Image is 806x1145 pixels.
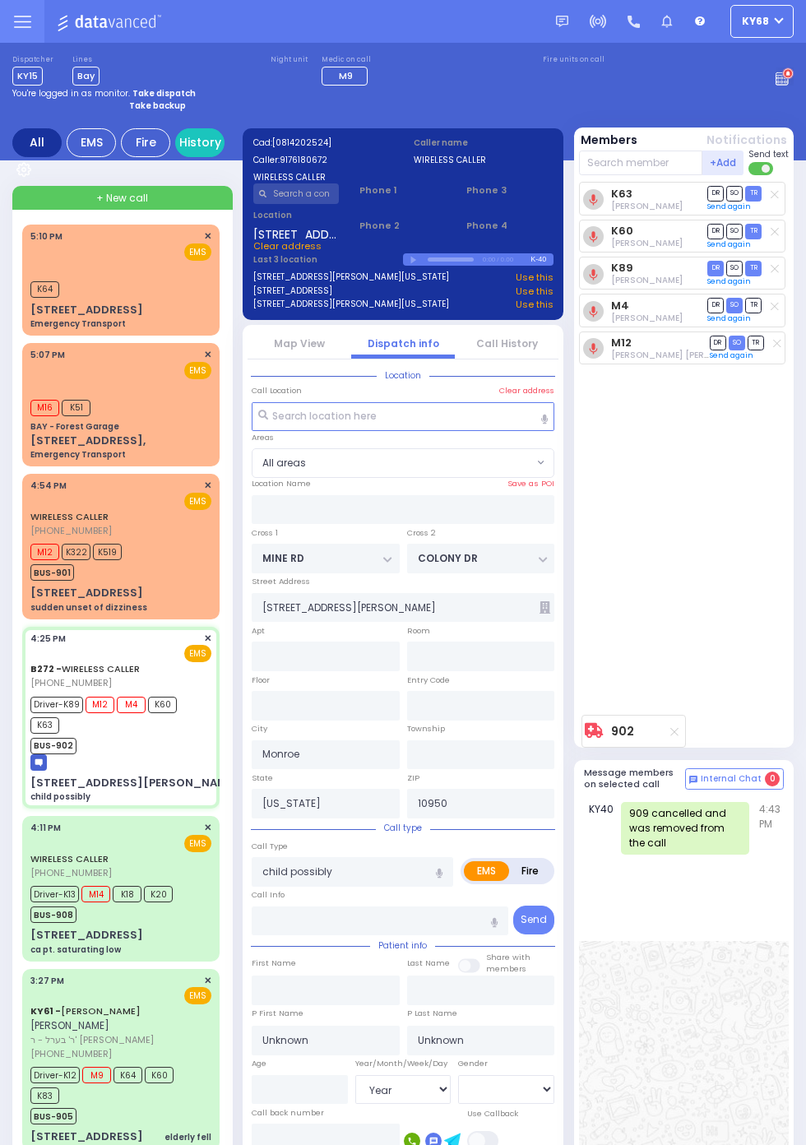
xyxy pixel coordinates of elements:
span: KY15 [12,67,43,86]
span: 0 [765,772,780,786]
span: Phone 1 [359,183,446,197]
label: Fire [508,861,552,881]
span: BUS-905 [30,1108,76,1124]
div: [STREET_ADDRESS] [30,302,143,318]
a: Send again [710,350,753,360]
label: Cad: [253,137,393,149]
small: Share with [486,952,530,962]
button: Internal Chat 0 [685,768,784,790]
span: B272 - [30,662,62,675]
span: Driver-K13 [30,886,79,902]
strong: Take dispatch [132,87,196,100]
a: Use this [516,298,554,312]
a: Map View [274,336,325,350]
label: WIRELESS CALLER [253,171,393,183]
span: Phone 3 [466,183,553,197]
label: Last 3 location [253,253,404,266]
span: Bay [72,67,100,86]
button: Send [513,906,554,934]
span: DR [710,336,726,351]
a: History [175,128,225,157]
span: Joel Witriol [611,274,683,286]
span: DR [707,298,724,313]
label: Night unit [271,55,308,65]
span: Driver-K12 [30,1067,80,1083]
span: DR [707,186,724,202]
a: Dispatch info [368,336,439,350]
span: K18 [113,886,141,902]
label: WIRELESS CALLER [414,154,554,166]
span: All areas [252,448,554,478]
a: K63 [611,188,632,200]
label: Apt [252,625,265,637]
div: Fire [121,128,170,157]
input: Search member [579,151,703,175]
span: M16 [30,400,59,416]
label: Clear address [499,385,554,396]
span: K51 [62,400,90,416]
span: M12 [30,544,59,560]
a: WIRELESS CALLER [30,510,109,523]
span: 4:25 PM [30,633,66,645]
label: Save as POI [507,478,554,489]
span: SO [726,224,743,239]
div: elderly fell [164,1131,211,1143]
span: [PHONE_NUMBER] [30,524,112,537]
span: [PHONE_NUMBER] [30,866,112,879]
span: [PHONE_NUMBER] [30,1047,112,1060]
a: [STREET_ADDRESS][PERSON_NAME][US_STATE] [253,271,449,285]
span: K20 [144,886,173,902]
span: You're logged in as monitor. [12,87,130,100]
label: State [252,772,273,784]
button: ky68 [730,5,794,38]
span: Shmiel Hoffman [611,237,683,249]
span: ✕ [204,821,211,835]
label: Fire units on call [543,55,604,65]
span: K60 [145,1067,174,1083]
label: Age [252,1058,266,1069]
label: Last Name [407,957,450,969]
label: Room [407,625,430,637]
label: Use Callback [467,1108,518,1120]
button: +Add [702,151,743,175]
span: TR [745,298,762,313]
a: Use this [516,271,554,285]
span: 5:10 PM [30,230,63,243]
label: Areas [252,432,274,443]
span: EMS [184,645,211,662]
a: K60 [611,225,633,237]
span: Avrohom Yitzchok Flohr [611,312,683,324]
label: ZIP [407,772,419,784]
span: Clear address [253,239,322,253]
label: Call back number [252,1107,324,1119]
span: K322 [62,544,90,560]
span: M9 [339,69,353,82]
span: All areas [252,449,533,477]
label: First Name [252,957,296,969]
label: Entry Code [407,674,450,686]
span: [PERSON_NAME] [30,1018,109,1032]
span: ✕ [204,479,211,493]
span: DR [707,224,724,239]
span: BUS-908 [30,906,76,923]
span: 4:54 PM [30,480,67,492]
label: P First Name [252,1008,303,1019]
a: Send again [707,239,751,249]
div: [STREET_ADDRESS] [30,927,143,943]
span: 3:27 PM [30,975,64,987]
span: Lazer Dovid Itzkowitz [611,200,683,212]
a: Send again [707,313,751,323]
span: ky68 [742,14,769,29]
span: Call type [376,822,430,834]
label: Cross 2 [407,527,436,539]
label: Turn off text [748,160,775,177]
span: ✕ [204,632,211,646]
span: BUS-901 [30,564,74,581]
label: Call Location [252,385,302,396]
span: ר' בערל - ר' [PERSON_NAME] [30,1033,206,1047]
label: Caller: [253,154,393,166]
div: BAY - Forest Garage [30,420,119,433]
a: Use this [516,285,554,299]
button: Members [581,132,637,149]
span: M4 [117,697,146,713]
